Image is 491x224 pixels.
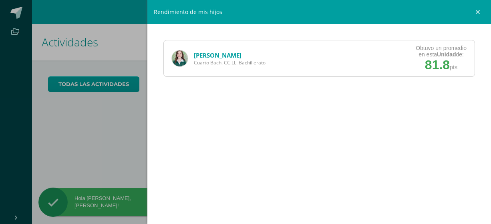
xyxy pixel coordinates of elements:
span: pts [450,64,457,70]
strong: Unidad [437,51,456,58]
a: [PERSON_NAME] [194,51,241,59]
span: Cuarto Bach. CC.LL. Bachillerato [194,59,266,66]
div: Obtuvo un promedio en esta de: [416,45,467,58]
span: 81.8 [425,58,450,72]
img: 43278124acf8d0ad7e41a6c0f38431d0.png [172,50,188,66]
